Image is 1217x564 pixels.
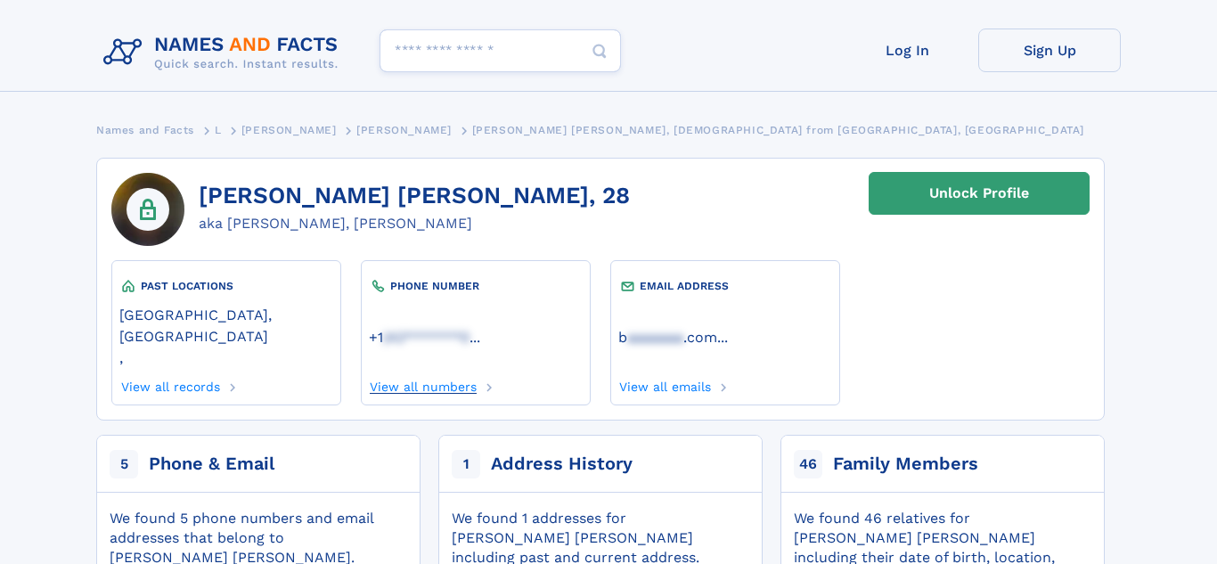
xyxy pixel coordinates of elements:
span: 5 [110,450,138,478]
span: [PERSON_NAME] [PERSON_NAME], [DEMOGRAPHIC_DATA] from [GEOGRAPHIC_DATA], [GEOGRAPHIC_DATA] [472,124,1084,136]
span: L [215,124,222,136]
span: aaaaaaa [627,329,683,346]
a: Unlock Profile [869,172,1090,215]
div: EMAIL ADDRESS [618,277,832,295]
div: aka [PERSON_NAME], [PERSON_NAME] [199,213,630,234]
div: Unlock Profile [929,173,1029,214]
a: View all numbers [369,374,478,394]
a: View all emails [618,374,712,394]
a: Names and Facts [96,119,194,141]
a: [GEOGRAPHIC_DATA], [GEOGRAPHIC_DATA] [119,305,333,345]
div: PHONE NUMBER [369,277,583,295]
span: [PERSON_NAME] [356,124,452,136]
div: Phone & Email [149,452,274,477]
a: Log In [836,29,978,72]
a: Sign Up [978,29,1121,72]
a: ... [369,329,583,346]
a: View all records [119,374,220,394]
div: PAST LOCATIONS [119,277,333,295]
div: Family Members [833,452,978,477]
a: [PERSON_NAME] [241,119,337,141]
a: ... [618,329,832,346]
span: 1 [452,450,480,478]
div: Address History [491,452,633,477]
a: baaaaaaa.com [618,327,717,346]
span: 46 [794,450,822,478]
a: L [215,119,222,141]
input: search input [380,29,621,72]
div: , [119,295,333,374]
h1: [PERSON_NAME] [PERSON_NAME], 28 [199,183,630,209]
span: [PERSON_NAME] [241,124,337,136]
button: Search Button [578,29,621,73]
img: Logo Names and Facts [96,29,353,77]
a: [PERSON_NAME] [356,119,452,141]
